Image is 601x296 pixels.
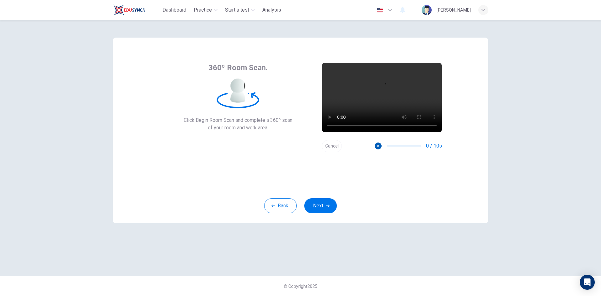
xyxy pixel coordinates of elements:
button: Analysis [260,4,284,16]
div: Open Intercom Messenger [580,275,595,290]
span: of your room and work area. [184,124,292,132]
span: Practice [194,6,212,14]
a: Train Test logo [113,4,160,16]
span: © Copyright 2025 [284,284,317,289]
button: Dashboard [160,4,189,16]
img: en [376,8,384,13]
span: Start a test [225,6,249,14]
span: Analysis [262,6,281,14]
span: Click Begin Room Scan and complete a 360º scan [184,117,292,124]
button: Practice [191,4,220,16]
img: Train Test logo [113,4,146,16]
span: 0 / 10s [426,142,442,150]
button: Back [264,198,297,213]
span: 360º Room Scan. [208,63,268,73]
div: [PERSON_NAME] [437,6,471,14]
img: Profile picture [422,5,432,15]
button: Cancel [322,140,342,152]
span: Dashboard [162,6,186,14]
button: Start a test [223,4,257,16]
button: Next [304,198,337,213]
